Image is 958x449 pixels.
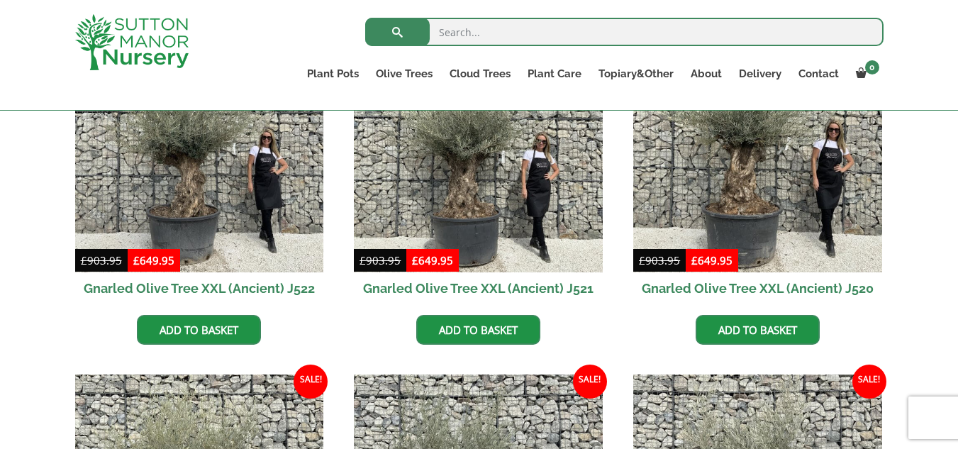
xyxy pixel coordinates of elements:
[360,253,366,267] span: £
[294,365,328,399] span: Sale!
[633,24,882,273] img: Gnarled Olive Tree XXL (Ancient) J520
[365,18,884,46] input: Search...
[354,272,603,304] h2: Gnarled Olive Tree XXL (Ancient) J521
[633,272,882,304] h2: Gnarled Olive Tree XXL (Ancient) J520
[81,253,122,267] bdi: 903.95
[299,64,367,84] a: Plant Pots
[133,253,174,267] bdi: 649.95
[682,64,730,84] a: About
[852,365,886,399] span: Sale!
[416,315,540,345] a: Add to basket: “Gnarled Olive Tree XXL (Ancient) J521”
[865,60,879,74] span: 0
[590,64,682,84] a: Topiary&Other
[519,64,590,84] a: Plant Care
[691,253,698,267] span: £
[412,253,453,267] bdi: 649.95
[75,24,324,273] img: Gnarled Olive Tree XXL (Ancient) J522
[75,24,324,305] a: Sale! Gnarled Olive Tree XXL (Ancient) J522
[75,14,189,70] img: logo
[367,64,441,84] a: Olive Trees
[133,253,140,267] span: £
[360,253,401,267] bdi: 903.95
[847,64,884,84] a: 0
[696,315,820,345] a: Add to basket: “Gnarled Olive Tree XXL (Ancient) J520”
[633,24,882,305] a: Sale! Gnarled Olive Tree XXL (Ancient) J520
[75,272,324,304] h2: Gnarled Olive Tree XXL (Ancient) J522
[730,64,790,84] a: Delivery
[441,64,519,84] a: Cloud Trees
[790,64,847,84] a: Contact
[354,24,603,273] img: Gnarled Olive Tree XXL (Ancient) J521
[639,253,680,267] bdi: 903.95
[573,365,607,399] span: Sale!
[412,253,418,267] span: £
[81,253,87,267] span: £
[137,315,261,345] a: Add to basket: “Gnarled Olive Tree XXL (Ancient) J522”
[354,24,603,305] a: Sale! Gnarled Olive Tree XXL (Ancient) J521
[691,253,733,267] bdi: 649.95
[639,253,645,267] span: £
